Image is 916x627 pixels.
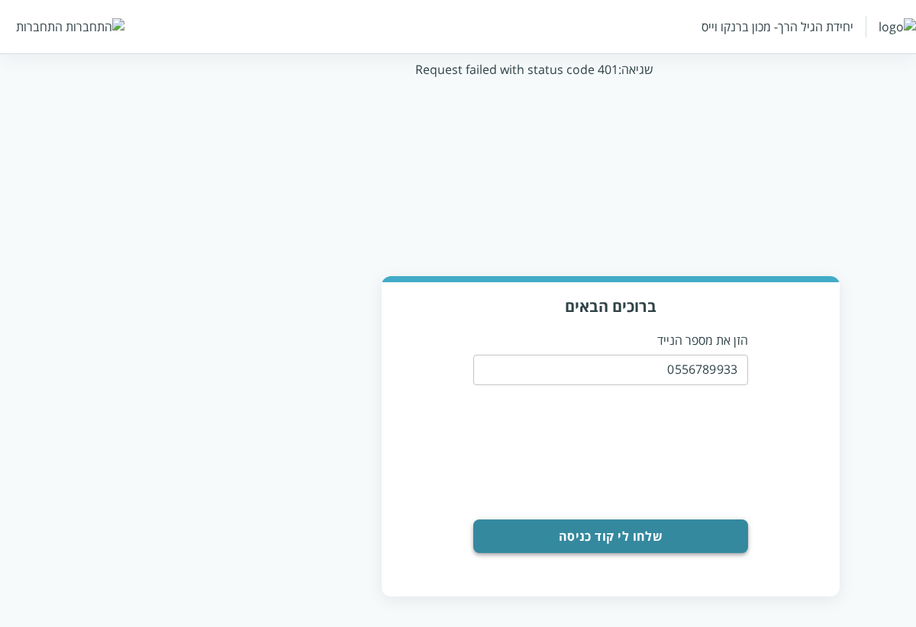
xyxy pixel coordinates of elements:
[623,394,748,504] iframe: reCAPTCHA
[16,18,63,35] div: התחברות
[473,332,748,349] p: הזן את מספר הנייד
[473,519,748,553] button: שלחו לי קוד כניסה
[395,296,826,317] h3: ברוכים הבאים
[66,18,124,35] img: התחברות
[879,18,916,35] img: logo
[702,18,853,35] div: יחידת הגיל הרך- מכון ברנקו וייס
[473,355,748,385] input: טלפון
